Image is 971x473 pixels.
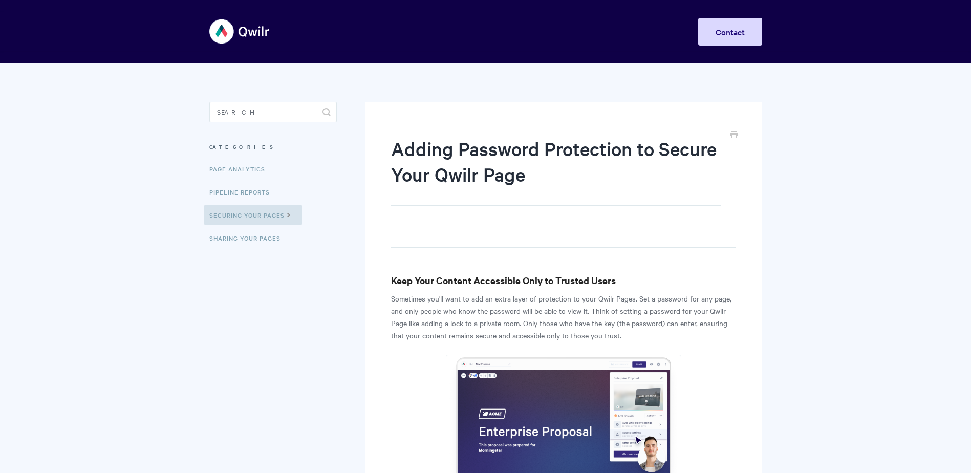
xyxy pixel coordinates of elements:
[209,138,337,156] h3: Categories
[391,292,736,341] p: Sometimes you'll want to add an extra layer of protection to your Qwilr Pages. Set a password for...
[391,136,720,206] h1: Adding Password Protection to Secure Your Qwilr Page
[209,102,337,122] input: Search
[730,130,738,141] a: Print this Article
[391,273,736,288] h3: Keep Your Content Accessible Only to Trusted Users
[209,159,273,179] a: Page Analytics
[209,182,277,202] a: Pipeline reports
[209,12,270,51] img: Qwilr Help Center
[204,205,302,225] a: Securing Your Pages
[209,228,288,248] a: Sharing Your Pages
[698,18,762,46] a: Contact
